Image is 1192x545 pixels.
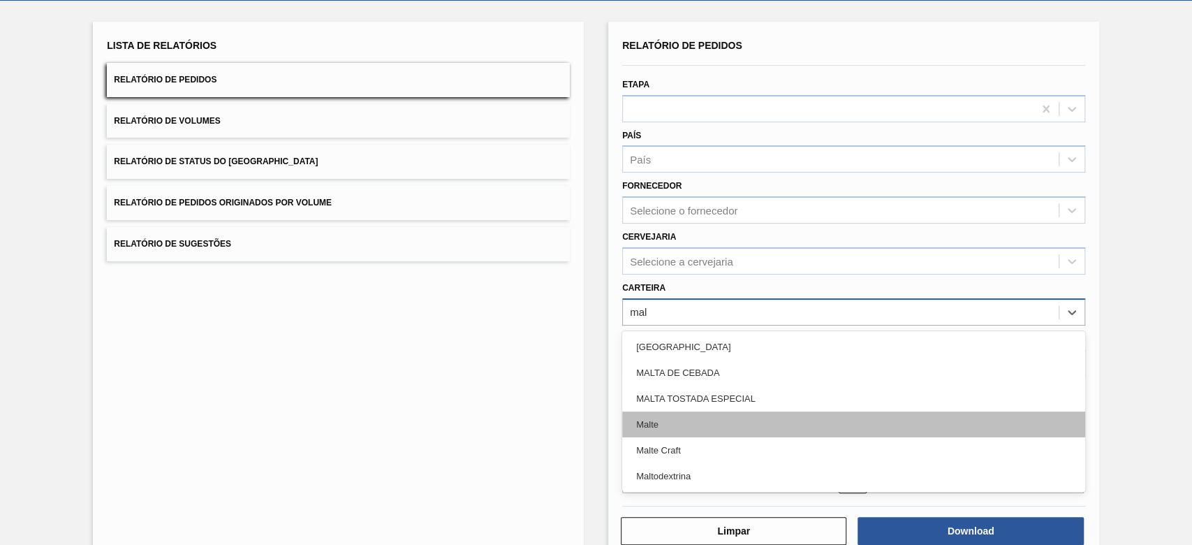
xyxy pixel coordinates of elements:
span: Relatório de Pedidos [114,75,216,85]
button: Limpar [621,517,846,545]
div: Malte [622,412,1085,437]
label: Etapa [622,80,649,89]
button: Download [858,517,1083,545]
span: Relatório de Pedidos Originados por Volume [114,198,332,208]
label: Cervejaria [622,232,676,242]
label: Fornecedor [622,181,682,191]
div: País [630,154,651,166]
label: Carteira [622,283,665,293]
button: Relatório de Sugestões [107,227,570,261]
button: Relatório de Status do [GEOGRAPHIC_DATA] [107,145,570,179]
span: Relatório de Pedidos [622,40,742,51]
div: [GEOGRAPHIC_DATA] [622,334,1085,360]
div: Maltodextrina [622,463,1085,489]
button: Relatório de Volumes [107,104,570,138]
div: Malte Craft [622,437,1085,463]
div: MALTA TOSTADA ESPECIAL [622,386,1085,412]
button: Relatório de Pedidos Originados por Volume [107,186,570,220]
span: Relatório de Sugestões [114,239,231,249]
label: País [622,131,641,140]
button: Relatório de Pedidos [107,63,570,97]
div: Selecione a cervejaria [630,255,733,267]
div: MALTA DE CEBADA [622,360,1085,386]
span: Lista de Relatórios [107,40,216,51]
div: Selecione o fornecedor [630,205,737,217]
span: Relatório de Volumes [114,116,220,126]
span: Relatório de Status do [GEOGRAPHIC_DATA] [114,157,318,166]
